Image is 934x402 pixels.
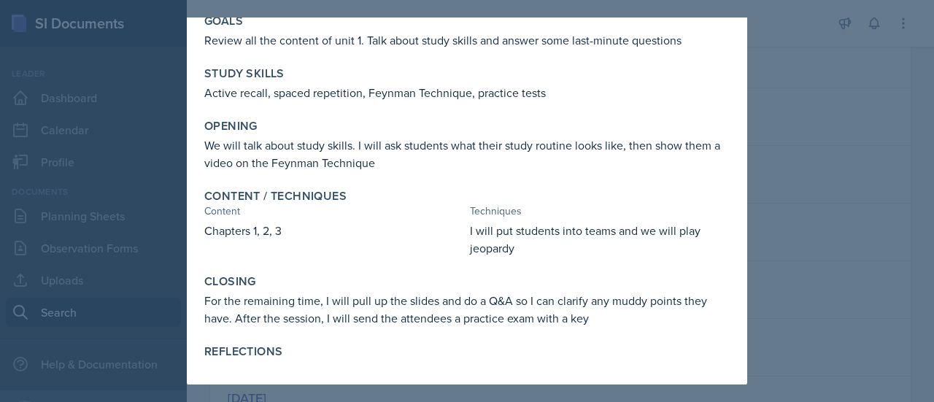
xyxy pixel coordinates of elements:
[204,136,730,171] p: We will talk about study skills. I will ask students what their study routine looks like, then sh...
[470,204,730,219] div: Techniques
[204,66,285,81] label: Study Skills
[470,222,730,257] p: I will put students into teams and we will play jeopardy
[204,119,258,134] label: Opening
[204,204,464,219] div: Content
[204,84,730,101] p: Active recall, spaced repetition, Feynman Technique, practice tests
[204,189,347,204] label: Content / Techniques
[204,14,243,28] label: Goals
[204,292,730,327] p: For the remaining time, I will pull up the slides and do a Q&A so I can clarify any muddy points ...
[204,344,282,359] label: Reflections
[204,31,730,49] p: Review all the content of unit 1. Talk about study skills and answer some last-minute questions
[204,222,464,239] p: Chapters 1, 2, 3
[204,274,256,289] label: Closing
